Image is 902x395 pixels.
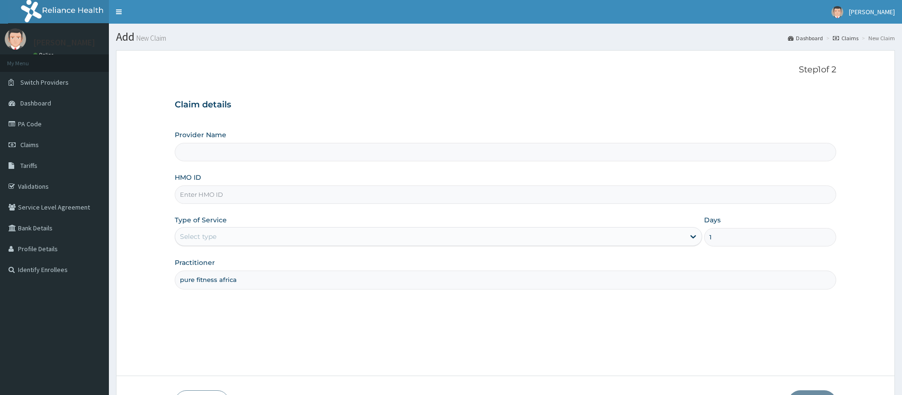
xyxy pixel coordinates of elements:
img: User Image [5,28,26,50]
a: Online [33,52,56,58]
label: Type of Service [175,215,227,225]
label: Practitioner [175,258,215,267]
span: Switch Providers [20,78,69,87]
img: User Image [831,6,843,18]
span: Tariffs [20,161,37,170]
a: Dashboard [788,34,823,42]
li: New Claim [859,34,895,42]
a: Claims [833,34,858,42]
span: Dashboard [20,99,51,107]
label: Provider Name [175,130,226,140]
span: [PERSON_NAME] [849,8,895,16]
input: Enter HMO ID [175,185,836,204]
p: [PERSON_NAME] [33,38,95,47]
label: HMO ID [175,173,201,182]
small: New Claim [134,35,166,42]
h1: Add [116,31,895,43]
label: Days [704,215,721,225]
p: Step 1 of 2 [175,65,836,75]
span: Claims [20,140,39,149]
h3: Claim details [175,100,836,110]
input: Enter Name [175,271,836,289]
div: Select type [180,232,216,241]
